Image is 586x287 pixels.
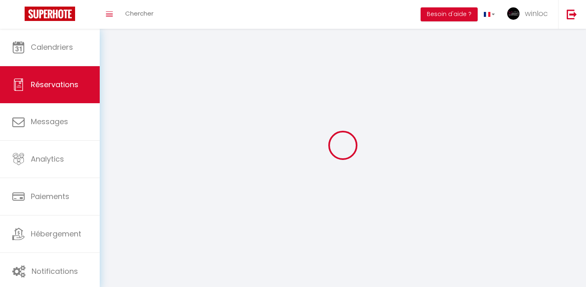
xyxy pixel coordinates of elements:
[421,7,478,21] button: Besoin d'aide ?
[507,7,520,20] img: ...
[32,266,78,276] span: Notifications
[31,42,73,52] span: Calendriers
[7,3,31,28] button: Ouvrir le widget de chat LiveChat
[31,229,81,239] span: Hébergement
[25,7,75,21] img: Super Booking
[31,116,68,127] span: Messages
[31,154,64,164] span: Analytics
[125,9,153,18] span: Chercher
[567,9,577,19] img: logout
[31,79,78,90] span: Réservations
[525,8,548,19] span: winloc
[31,191,69,201] span: Paiements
